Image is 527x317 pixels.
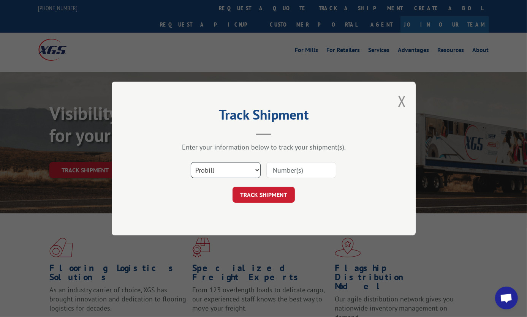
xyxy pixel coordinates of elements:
[398,91,406,111] button: Close modal
[495,287,518,309] div: Open chat
[150,143,378,151] div: Enter your information below to track your shipment(s).
[233,187,295,203] button: TRACK SHIPMENT
[150,109,378,124] h2: Track Shipment
[266,162,336,178] input: Number(s)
